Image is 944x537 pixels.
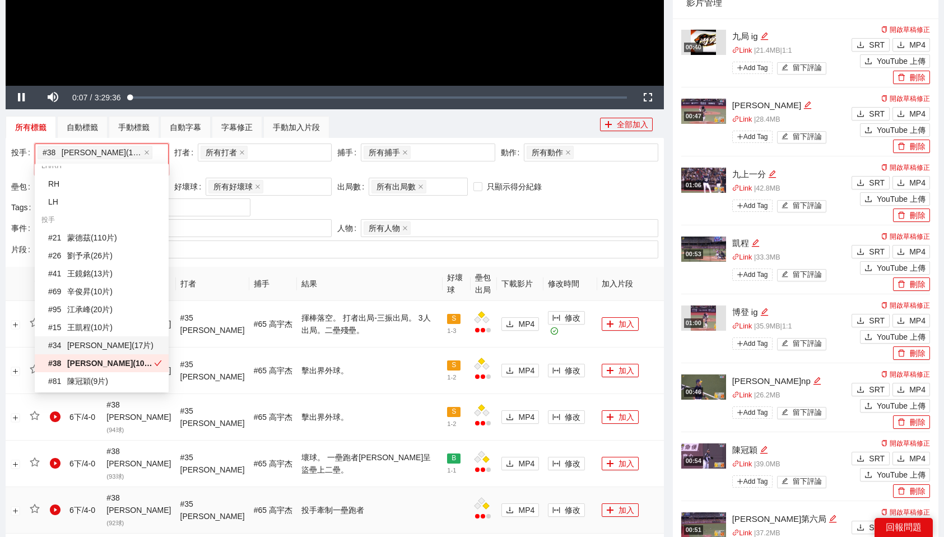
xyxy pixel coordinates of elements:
[881,302,930,309] a: 開啟草稿修正
[518,411,534,423] span: MP4
[869,314,885,327] span: SRT
[684,387,703,397] div: 00:46
[43,146,142,159] span: [PERSON_NAME] ( 105 片 )
[684,249,703,259] div: 00:53
[881,371,930,378] a: 開啟草稿修正
[869,246,885,258] span: SRT
[552,314,560,323] span: column-width
[732,529,752,537] a: linkLink
[864,402,872,411] span: upload
[877,262,926,274] span: YouTube 上傳
[777,338,827,350] button: edit留下評論
[877,55,926,67] span: YouTube 上傳
[857,248,864,257] span: download
[681,99,726,124] img: 42f35e2b-832e-4c1b-bfe7-c2a77f8cf47b.jpg
[881,233,930,240] a: 開啟草稿修正
[760,30,769,43] div: 編輯
[35,193,169,211] div: LH
[732,168,849,181] div: 九上一分
[852,452,890,465] button: downloadSRT
[857,179,864,188] span: download
[737,64,743,71] span: plus
[852,38,890,52] button: downloadSRT
[35,175,169,193] div: RH
[897,386,905,395] span: download
[684,525,703,535] div: 00:51
[565,364,580,377] span: 修改
[501,503,539,517] button: downloadMP4
[548,311,585,325] button: column-width修改
[48,285,65,298] span: # 69
[782,64,789,72] span: edit
[67,121,98,133] div: 自動標籤
[852,176,890,189] button: downloadSRT
[11,240,35,258] label: 片段
[691,305,716,331] img: 6882a144-bcd5-4dfa-8c2b-474389b74b1b.jpg
[48,249,162,262] div: 劉予承 ( 26 片 )
[777,407,827,419] button: edit留下評論
[813,374,821,388] div: 編輯
[852,107,890,121] button: downloadSRT
[6,86,37,109] button: Pause
[501,317,539,331] button: downloadMP4
[892,314,930,327] button: downloadMP4
[48,321,162,334] div: 王凱程 ( 10 片 )
[782,409,789,417] span: edit
[565,312,580,324] span: 修改
[897,455,905,464] span: download
[898,73,905,82] span: delete
[11,321,20,330] button: 展開行
[35,157,169,175] div: LH/RH
[857,110,864,119] span: download
[11,219,35,237] label: 事件
[48,232,65,244] span: # 21
[297,267,443,301] th: 結果
[898,142,905,151] span: delete
[633,86,664,109] button: Fullscreen
[170,121,201,133] div: 自動字幕
[565,150,571,155] span: close
[893,140,930,153] button: delete刪除
[869,108,885,120] span: SRT
[118,121,150,133] div: 手動標籤
[892,452,930,465] button: downloadMP4
[213,180,253,193] span: 所有好壞球
[893,277,930,291] button: delete刪除
[371,180,426,193] span: 所有出局數
[897,248,905,257] span: download
[48,267,162,280] div: 王鏡銘 ( 13 片 )
[443,267,471,301] th: 好壞球
[604,121,612,129] span: plus
[892,383,930,396] button: downloadMP4
[11,414,20,423] button: 展開行
[860,192,930,206] button: uploadYouTube 上傳
[506,320,514,329] span: download
[11,178,35,196] label: 壘包
[782,133,789,141] span: edit
[737,202,743,209] span: plus
[732,529,740,536] span: link
[857,317,864,326] span: download
[782,340,789,348] span: edit
[881,164,930,172] a: 開啟草稿修正
[506,413,514,422] span: download
[860,261,930,275] button: uploadYouTube 上傳
[869,177,885,189] span: SRT
[518,504,534,516] span: MP4
[48,339,162,351] div: [PERSON_NAME] ( 17 片 )
[732,45,849,57] p: | 21.4 MB | 1:1
[909,108,926,120] span: MP4
[909,314,926,327] span: MP4
[681,237,726,262] img: a256f229-6cda-4c26-b491-b17d1e614d6b.jpg
[768,170,776,178] span: edit
[893,484,930,498] button: delete刪除
[337,219,361,237] label: 人物
[565,411,580,423] span: 修改
[684,318,703,328] div: 01:00
[892,176,930,189] button: downloadMP4
[732,62,773,74] span: Add Tag
[732,47,752,54] a: linkLink
[897,317,905,326] span: download
[602,503,639,517] button: plus加入
[681,443,726,469] img: 8e79386d-118a-4a5a-9bdb-be47b2f8425e.jpg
